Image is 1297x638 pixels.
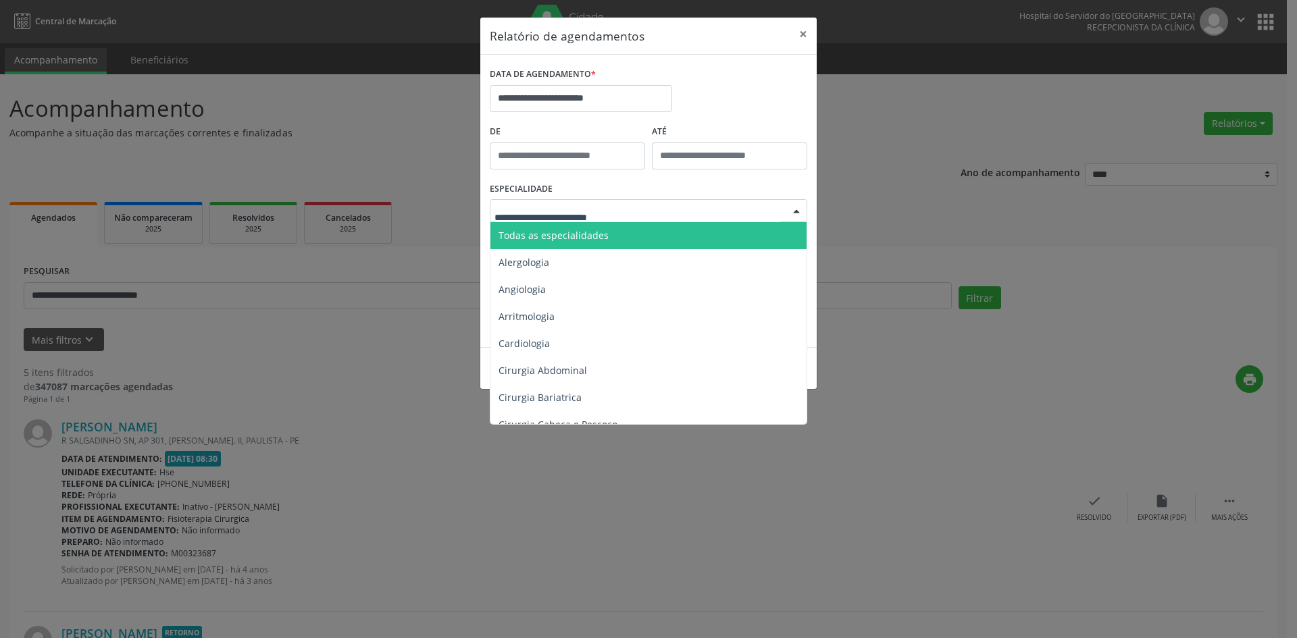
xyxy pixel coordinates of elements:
span: Angiologia [499,283,546,296]
span: Cirurgia Cabeça e Pescoço [499,418,617,431]
span: Cirurgia Abdominal [499,364,587,377]
label: ATÉ [652,122,807,142]
span: Arritmologia [499,310,555,323]
label: De [490,122,645,142]
span: Todas as especialidades [499,229,609,242]
span: Cirurgia Bariatrica [499,391,582,404]
span: Alergologia [499,256,549,269]
label: DATA DE AGENDAMENTO [490,64,596,85]
h5: Relatório de agendamentos [490,27,644,45]
label: ESPECIALIDADE [490,179,553,200]
button: Close [790,18,817,51]
span: Cardiologia [499,337,550,350]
